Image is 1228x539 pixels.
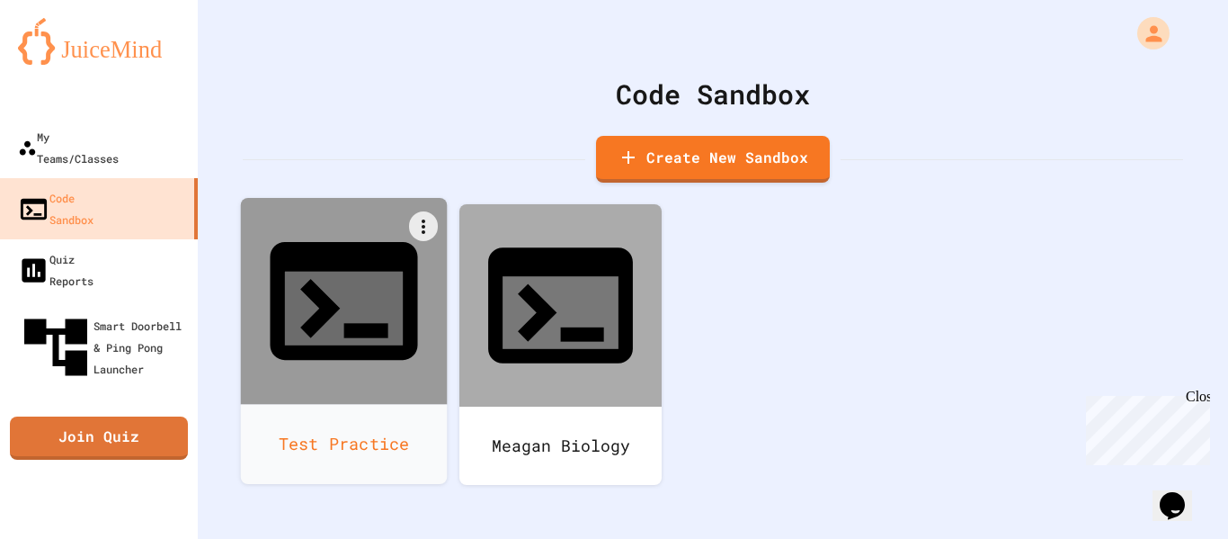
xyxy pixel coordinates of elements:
[7,7,124,114] div: Chat with us now!Close
[1152,467,1210,521] iframe: chat widget
[18,18,180,65] img: logo-orange.svg
[18,248,93,292] div: Quiz Reports
[596,136,830,183] a: Create New Sandbox
[243,74,1183,114] div: Code Sandbox
[1118,13,1174,54] div: My Account
[10,417,188,460] a: Join Quiz
[459,204,662,485] a: Meagan Biology
[18,310,191,385] div: Smart Doorbell & Ping Pong Launcher
[459,407,662,485] div: Meagan Biology
[241,198,448,484] a: Test Practice
[241,404,448,484] div: Test Practice
[18,187,93,230] div: Code Sandbox
[18,126,119,169] div: My Teams/Classes
[1079,389,1210,465] iframe: chat widget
